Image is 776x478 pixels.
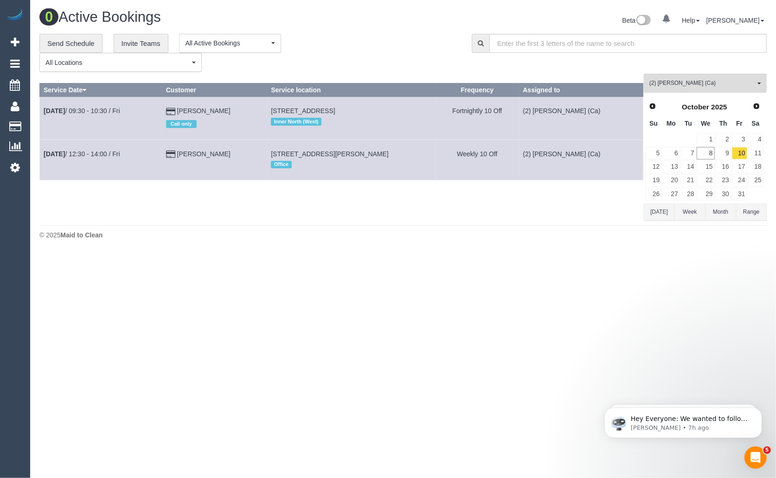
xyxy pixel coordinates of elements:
span: Monday [667,120,676,127]
i: Credit Card Payment [166,151,175,158]
td: Customer [162,97,267,140]
a: 22 [697,174,714,187]
a: 26 [646,188,661,200]
td: Frequency [436,140,519,180]
span: All Locations [45,58,190,67]
a: 14 [681,160,696,173]
a: Prev [646,100,659,113]
button: Month [705,204,736,221]
a: 2 [716,134,731,146]
td: Customer [162,140,267,180]
button: Range [736,204,767,221]
span: Office [271,161,291,168]
iframe: Intercom live chat [744,446,767,469]
a: 27 [662,188,680,200]
span: Call only [166,120,197,127]
ol: All Teams [644,74,767,88]
div: © 2025 [39,230,767,240]
a: [DATE]/ 12:30 - 14:00 / Fri [44,150,120,158]
button: [DATE] [644,204,674,221]
a: 9 [716,147,731,159]
a: 21 [681,174,696,187]
button: (2) [PERSON_NAME] (Ca) [644,74,767,93]
a: 17 [732,160,747,173]
a: 30 [716,188,731,200]
span: Prev [649,102,656,110]
a: Next [750,100,763,113]
a: 16 [716,160,731,173]
a: 4 [748,134,763,146]
a: Beta [622,17,651,24]
a: 7 [681,147,696,159]
strong: Maid to Clean [60,231,103,239]
span: Friday [736,120,743,127]
span: Wednesday [701,120,711,127]
a: 3 [732,134,747,146]
a: 24 [732,174,747,187]
span: Hey Everyone: We wanted to follow up and let you know we have been closely monitoring the account... [40,27,159,127]
a: 18 [748,160,763,173]
a: 1 [697,134,714,146]
button: All Locations [39,53,202,72]
a: 15 [697,160,714,173]
span: (2) [PERSON_NAME] (Ca) [649,79,755,87]
b: [DATE] [44,150,65,158]
a: 6 [662,147,680,159]
span: Next [753,102,760,110]
input: Enter the first 3 letters of the name to search [489,34,767,53]
a: Invite Teams [114,34,168,53]
img: New interface [635,15,651,27]
a: 13 [662,160,680,173]
a: Help [682,17,700,24]
p: Message from Ellie, sent 7h ago [40,36,160,44]
a: Send Schedule [39,34,103,53]
td: Service location [267,140,436,180]
div: Location [271,159,431,171]
h1: Active Bookings [39,9,396,25]
span: All Active Bookings [185,38,269,48]
iframe: Intercom notifications message [590,388,776,453]
th: Frequency [436,83,519,97]
span: 0 [39,8,58,25]
td: Service location [267,97,436,140]
a: 10 [732,147,747,159]
span: October [682,103,709,111]
a: 11 [748,147,763,159]
span: [STREET_ADDRESS] [271,107,335,115]
a: 31 [732,188,747,200]
span: 5 [763,446,771,454]
a: 20 [662,174,680,187]
th: Customer [162,83,267,97]
a: 25 [748,174,763,187]
a: [PERSON_NAME] [177,150,231,158]
a: 12 [646,160,661,173]
div: Location [271,115,431,127]
a: 28 [681,188,696,200]
a: [DATE]/ 09:30 - 10:30 / Fri [44,107,120,115]
img: Automaid Logo [6,9,24,22]
td: Schedule date [40,97,162,140]
td: Assigned to [519,97,643,140]
a: [PERSON_NAME] [177,107,231,115]
th: Service Date [40,83,162,97]
button: All Active Bookings [179,34,281,53]
b: [DATE] [44,107,65,115]
span: Saturday [752,120,760,127]
th: Assigned to [519,83,643,97]
span: 2025 [711,103,727,111]
a: 29 [697,188,714,200]
a: 19 [646,174,661,187]
td: Frequency [436,97,519,140]
button: Week [674,204,705,221]
td: Schedule date [40,140,162,180]
span: [STREET_ADDRESS][PERSON_NAME] [271,150,389,158]
a: 8 [697,147,714,159]
i: Credit Card Payment [166,108,175,115]
span: Sunday [649,120,658,127]
td: Assigned to [519,140,643,180]
span: Thursday [719,120,727,127]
